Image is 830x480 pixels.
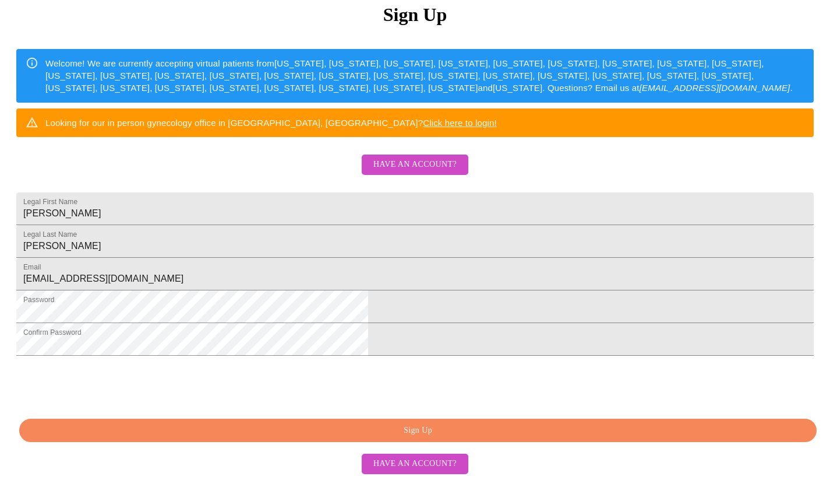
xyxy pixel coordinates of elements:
[19,419,817,443] button: Sign Up
[640,83,790,93] em: [EMAIL_ADDRESS][DOMAIN_NAME]
[45,52,804,99] div: Welcome! We are currently accepting virtual patients from [US_STATE], [US_STATE], [US_STATE], [US...
[373,457,457,471] span: Have an account?
[16,362,193,407] iframe: reCAPTCHA
[45,112,497,134] div: Looking for our in person gynecology office in [GEOGRAPHIC_DATA], [GEOGRAPHIC_DATA]?
[423,118,497,128] a: Click here to login!
[362,454,468,474] button: Have an account?
[359,167,471,177] a: Have an account?
[33,423,803,438] span: Sign Up
[373,157,457,172] span: Have an account?
[16,4,814,26] h3: Sign Up
[362,155,468,175] button: Have an account?
[359,458,471,468] a: Have an account?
